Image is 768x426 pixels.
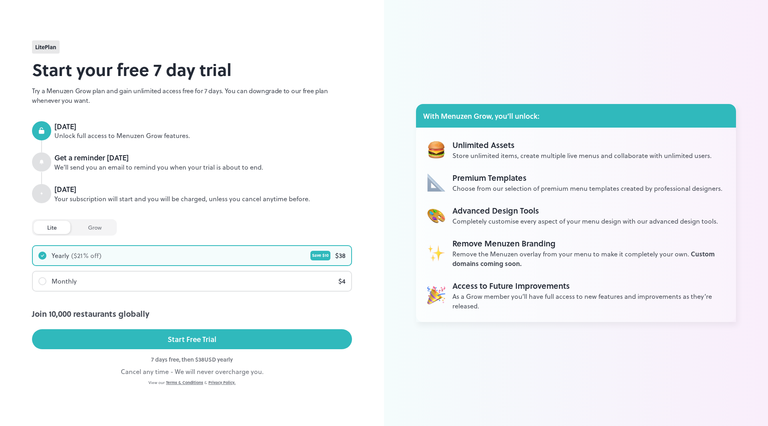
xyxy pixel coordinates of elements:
[452,172,722,184] div: Premium Templates
[32,367,352,376] div: Cancel any time - We will never overcharge you.
[168,333,216,345] div: Start Free Trial
[452,139,712,151] div: Unlimited Assets
[54,163,352,172] div: We’ll send you an email to remind you when your trial is about to end.
[427,173,445,191] img: Unlimited Assets
[32,355,352,364] div: 7 days free, then $ 38 USD yearly
[54,194,352,204] div: Your subscription will start and you will be charged, unless you cancel anytime before.
[52,251,69,260] div: Yearly
[427,140,445,158] img: Unlimited Assets
[452,249,715,268] span: Custom domains coming soon.
[427,286,445,304] img: Unlimited Assets
[32,329,352,349] button: Start Free Trial
[54,152,352,163] div: Get a reminder [DATE]
[34,221,70,234] div: lite
[166,380,203,385] a: Terms & Conditions
[71,251,102,260] div: ($ 21 % off)
[452,237,725,249] div: Remove Menuzen Branding
[208,380,236,385] a: Privacy Policy.
[54,131,352,140] div: Unlock full access to Menuzen Grow features.
[54,184,352,194] div: [DATE]
[32,86,352,105] p: Try a Menuzen Grow plan and gain unlimited access free for 7 days. You can downgrade to our free ...
[427,244,445,262] img: Unlimited Assets
[310,251,330,260] div: Save $ 10
[452,184,722,193] div: Choose from our selection of premium menu templates created by professional designers.
[452,280,725,292] div: Access to Future Improvements
[452,249,725,268] div: Remove the Menuzen overlay from your menu to make it completely your own.
[338,276,346,286] div: $ 4
[32,380,352,386] div: View our &
[452,204,718,216] div: Advanced Design Tools
[35,43,56,51] span: lite Plan
[452,151,712,160] div: Store unlimited items, create multiple live menus and collaborate with unlimited users.
[452,216,718,226] div: Completely customise every aspect of your menu design with our advanced design tools.
[427,206,445,224] img: Unlimited Assets
[32,308,352,320] div: Join 10,000 restaurants globally
[32,57,352,82] h2: Start your free 7 day trial
[74,221,115,234] div: grow
[52,276,77,286] div: Monthly
[416,104,736,128] div: With Menuzen Grow, you’ll unlock:
[335,251,346,260] div: $ 38
[452,292,725,311] div: As a Grow member you’ll have full access to new features and improvements as they’re released.
[54,121,352,132] div: [DATE]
